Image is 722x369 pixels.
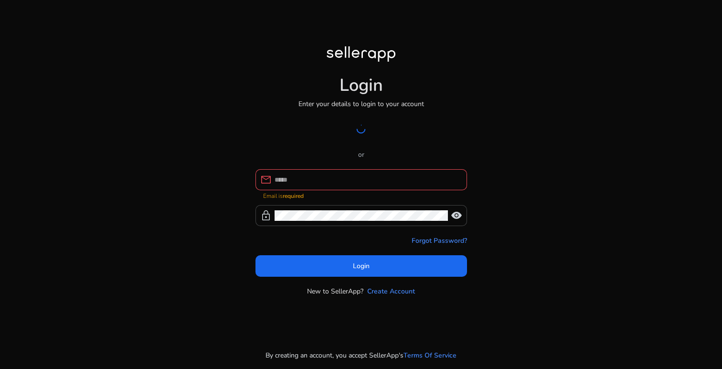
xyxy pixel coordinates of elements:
[412,236,467,246] a: Forgot Password?
[451,210,462,221] span: visibility
[260,210,272,221] span: lock
[367,286,415,296] a: Create Account
[255,150,467,160] p: or
[260,174,272,185] span: mail
[403,350,457,360] a: Terms Of Service
[353,261,370,271] span: Login
[340,75,383,96] h1: Login
[263,190,459,200] mat-error: Email is
[255,255,467,277] button: Login
[307,286,363,296] p: New to SellerApp?
[298,99,424,109] p: Enter your details to login to your account
[283,192,304,200] strong: required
